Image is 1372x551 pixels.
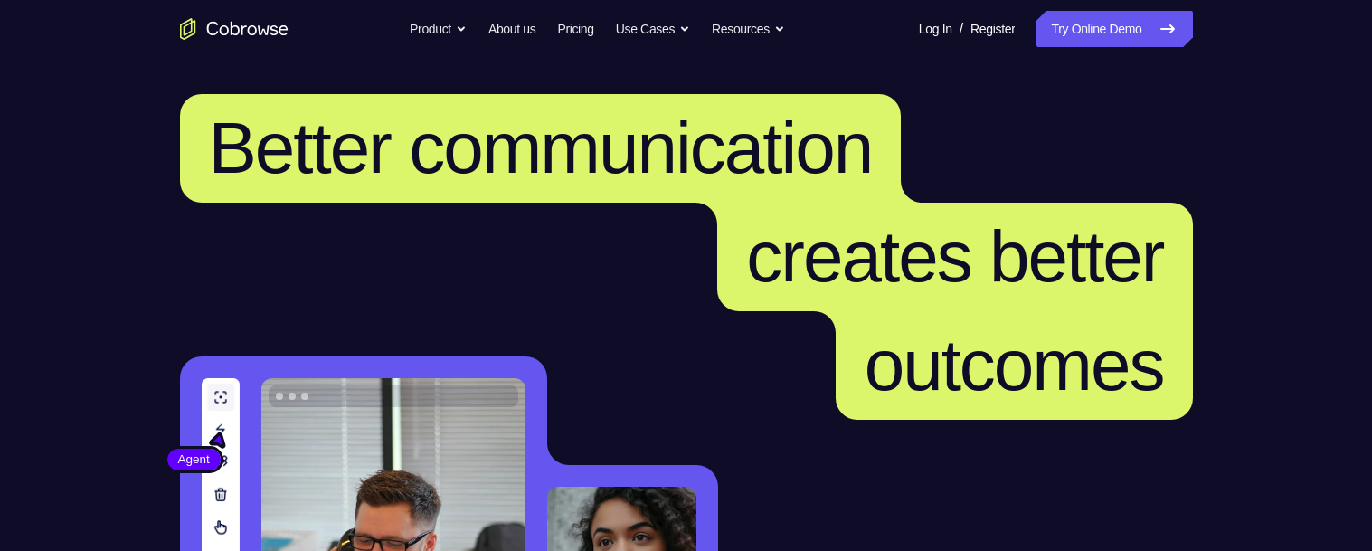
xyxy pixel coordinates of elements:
span: creates better [746,216,1163,297]
span: Better communication [209,108,873,188]
a: Go to the home page [180,18,289,40]
a: Try Online Demo [1036,11,1192,47]
button: Use Cases [616,11,690,47]
span: Agent [167,451,221,469]
a: About us [488,11,535,47]
button: Resources [712,11,785,47]
span: / [960,18,963,40]
button: Product [410,11,467,47]
a: Register [970,11,1015,47]
a: Log In [919,11,952,47]
a: Pricing [557,11,593,47]
span: outcomes [865,325,1164,405]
